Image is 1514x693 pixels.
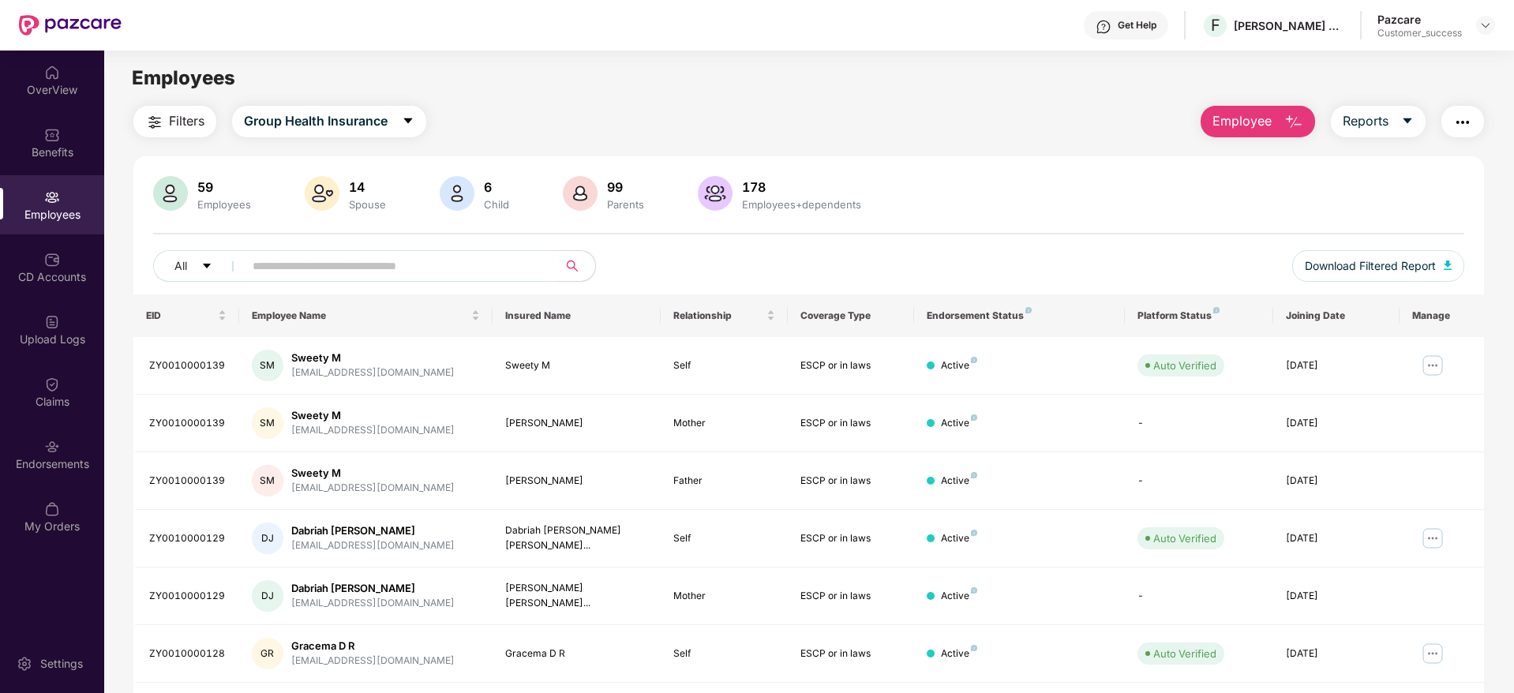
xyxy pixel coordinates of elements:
img: svg+xml;base64,PHN2ZyBpZD0iRHJvcGRvd24tMzJ4MzIiIHhtbG5zPSJodHRwOi8vd3d3LnczLm9yZy8yMDAwL3N2ZyIgd2... [1479,19,1492,32]
div: ZY0010000129 [149,589,227,604]
div: Auto Verified [1153,358,1216,373]
img: svg+xml;base64,PHN2ZyB4bWxucz0iaHR0cDovL3d3dy53My5vcmcvMjAwMC9zdmciIHdpZHRoPSI4IiBoZWlnaHQ9IjgiIH... [1213,307,1220,313]
div: [EMAIL_ADDRESS][DOMAIN_NAME] [291,654,455,669]
div: Dabriah [PERSON_NAME] [291,523,455,538]
div: Sweety M [291,466,455,481]
div: Parents [604,198,647,211]
td: - [1125,452,1272,510]
img: svg+xml;base64,PHN2ZyB4bWxucz0iaHR0cDovL3d3dy53My5vcmcvMjAwMC9zdmciIHhtbG5zOnhsaW5rPSJodHRwOi8vd3... [305,176,339,211]
img: svg+xml;base64,PHN2ZyBpZD0iSGVscC0zMngzMiIgeG1sbnM9Imh0dHA6Ly93d3cudzMub3JnLzIwMDAvc3ZnIiB3aWR0aD... [1096,19,1111,35]
th: Manage [1400,294,1484,337]
div: DJ [252,523,283,554]
div: GR [252,638,283,669]
div: Active [941,589,977,604]
div: [DATE] [1286,531,1387,546]
div: Auto Verified [1153,530,1216,546]
div: Active [941,416,977,431]
button: Reportscaret-down [1331,106,1426,137]
span: Employee Name [252,309,468,322]
div: Spouse [346,198,389,211]
img: manageButton [1420,641,1445,666]
span: Group Health Insurance [244,111,388,131]
th: Employee Name [239,294,493,337]
div: SM [252,350,283,381]
img: manageButton [1420,526,1445,551]
button: Download Filtered Report [1292,250,1464,282]
div: [DATE] [1286,416,1387,431]
img: svg+xml;base64,PHN2ZyB4bWxucz0iaHR0cDovL3d3dy53My5vcmcvMjAwMC9zdmciIHhtbG5zOnhsaW5rPSJodHRwOi8vd3... [153,176,188,211]
div: [PERSON_NAME] & [PERSON_NAME] Labs Private Limited [1234,18,1344,33]
img: svg+xml;base64,PHN2ZyB4bWxucz0iaHR0cDovL3d3dy53My5vcmcvMjAwMC9zdmciIHhtbG5zOnhsaW5rPSJodHRwOi8vd3... [563,176,598,211]
div: SM [252,465,283,496]
th: Relationship [661,294,787,337]
img: svg+xml;base64,PHN2ZyB4bWxucz0iaHR0cDovL3d3dy53My5vcmcvMjAwMC9zdmciIHdpZHRoPSI4IiBoZWlnaHQ9IjgiIH... [971,414,977,421]
th: Joining Date [1273,294,1400,337]
div: Self [673,358,774,373]
span: Employees [132,66,235,89]
div: Gracema D R [291,639,455,654]
div: [EMAIL_ADDRESS][DOMAIN_NAME] [291,365,455,380]
div: Employees [194,198,254,211]
img: svg+xml;base64,PHN2ZyBpZD0iQmVuZWZpdHMiIHhtbG5zPSJodHRwOi8vd3d3LnczLm9yZy8yMDAwL3N2ZyIgd2lkdGg9Ij... [44,127,60,143]
img: manageButton [1420,353,1445,378]
th: Insured Name [493,294,661,337]
div: Child [481,198,512,211]
button: Employee [1201,106,1315,137]
div: Customer_success [1377,27,1462,39]
div: [EMAIL_ADDRESS][DOMAIN_NAME] [291,423,455,438]
div: [EMAIL_ADDRESS][DOMAIN_NAME] [291,538,455,553]
div: ZY0010000139 [149,358,227,373]
div: 59 [194,179,254,195]
div: [DATE] [1286,646,1387,661]
div: 99 [604,179,647,195]
img: svg+xml;base64,PHN2ZyBpZD0iVXBsb2FkX0xvZ3MiIGRhdGEtbmFtZT0iVXBsb2FkIExvZ3MiIHhtbG5zPSJodHRwOi8vd3... [44,314,60,330]
img: svg+xml;base64,PHN2ZyBpZD0iSG9tZSIgeG1sbnM9Imh0dHA6Ly93d3cudzMub3JnLzIwMDAvc3ZnIiB3aWR0aD0iMjAiIG... [44,65,60,81]
img: svg+xml;base64,PHN2ZyB4bWxucz0iaHR0cDovL3d3dy53My5vcmcvMjAwMC9zdmciIHhtbG5zOnhsaW5rPSJodHRwOi8vd3... [1284,113,1303,132]
img: svg+xml;base64,PHN2ZyBpZD0iRW5kb3JzZW1lbnRzIiB4bWxucz0iaHR0cDovL3d3dy53My5vcmcvMjAwMC9zdmciIHdpZH... [44,439,60,455]
div: Pazcare [1377,12,1462,27]
img: svg+xml;base64,PHN2ZyB4bWxucz0iaHR0cDovL3d3dy53My5vcmcvMjAwMC9zdmciIHhtbG5zOnhsaW5rPSJodHRwOi8vd3... [698,176,733,211]
span: Download Filtered Report [1305,257,1436,275]
div: 178 [739,179,864,195]
img: svg+xml;base64,PHN2ZyB4bWxucz0iaHR0cDovL3d3dy53My5vcmcvMjAwMC9zdmciIHdpZHRoPSI4IiBoZWlnaHQ9IjgiIH... [971,645,977,651]
div: Endorsement Status [927,309,1112,322]
div: ZY0010000139 [149,474,227,489]
img: svg+xml;base64,PHN2ZyB4bWxucz0iaHR0cDovL3d3dy53My5vcmcvMjAwMC9zdmciIHdpZHRoPSIyNCIgaGVpZ2h0PSIyNC... [145,113,164,132]
img: svg+xml;base64,PHN2ZyB4bWxucz0iaHR0cDovL3d3dy53My5vcmcvMjAwMC9zdmciIHdpZHRoPSI4IiBoZWlnaHQ9IjgiIH... [1025,307,1032,313]
div: ZY0010000128 [149,646,227,661]
div: Dabriah [PERSON_NAME] [291,581,455,596]
div: ESCP or in laws [800,589,901,604]
div: Active [941,531,977,546]
span: caret-down [402,114,414,129]
img: New Pazcare Logo [19,15,122,36]
span: caret-down [1401,114,1414,129]
span: EID [146,309,215,322]
div: Employees+dependents [739,198,864,211]
img: svg+xml;base64,PHN2ZyB4bWxucz0iaHR0cDovL3d3dy53My5vcmcvMjAwMC9zdmciIHdpZHRoPSI4IiBoZWlnaHQ9IjgiIH... [971,472,977,478]
img: svg+xml;base64,PHN2ZyB4bWxucz0iaHR0cDovL3d3dy53My5vcmcvMjAwMC9zdmciIHdpZHRoPSI4IiBoZWlnaHQ9IjgiIH... [971,587,977,594]
div: Self [673,531,774,546]
div: Auto Verified [1153,646,1216,661]
span: F [1211,16,1220,35]
button: Group Health Insurancecaret-down [232,106,426,137]
img: svg+xml;base64,PHN2ZyBpZD0iRW1wbG95ZWVzIiB4bWxucz0iaHR0cDovL3d3dy53My5vcmcvMjAwMC9zdmciIHdpZHRoPS... [44,189,60,205]
div: Platform Status [1137,309,1260,322]
td: - [1125,568,1272,625]
div: [EMAIL_ADDRESS][DOMAIN_NAME] [291,481,455,496]
th: Coverage Type [788,294,914,337]
img: svg+xml;base64,PHN2ZyBpZD0iTXlfT3JkZXJzIiBkYXRhLW5hbWU9Ik15IE9yZGVycyIgeG1sbnM9Imh0dHA6Ly93d3cudz... [44,501,60,517]
div: Self [673,646,774,661]
img: svg+xml;base64,PHN2ZyB4bWxucz0iaHR0cDovL3d3dy53My5vcmcvMjAwMC9zdmciIHdpZHRoPSIyNCIgaGVpZ2h0PSIyNC... [1453,113,1472,132]
div: ESCP or in laws [800,358,901,373]
div: Sweety M [505,358,649,373]
div: Active [941,358,977,373]
button: Allcaret-down [153,250,249,282]
span: Employee [1212,111,1272,131]
div: Sweety M [291,350,455,365]
span: Filters [169,111,204,131]
img: svg+xml;base64,PHN2ZyB4bWxucz0iaHR0cDovL3d3dy53My5vcmcvMjAwMC9zdmciIHhtbG5zOnhsaW5rPSJodHRwOi8vd3... [1444,260,1452,270]
div: Dabriah [PERSON_NAME] [PERSON_NAME]... [505,523,649,553]
div: ZY0010000139 [149,416,227,431]
img: svg+xml;base64,PHN2ZyBpZD0iQ2xhaW0iIHhtbG5zPSJodHRwOi8vd3d3LnczLm9yZy8yMDAwL3N2ZyIgd2lkdGg9IjIwIi... [44,376,60,392]
div: ESCP or in laws [800,416,901,431]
